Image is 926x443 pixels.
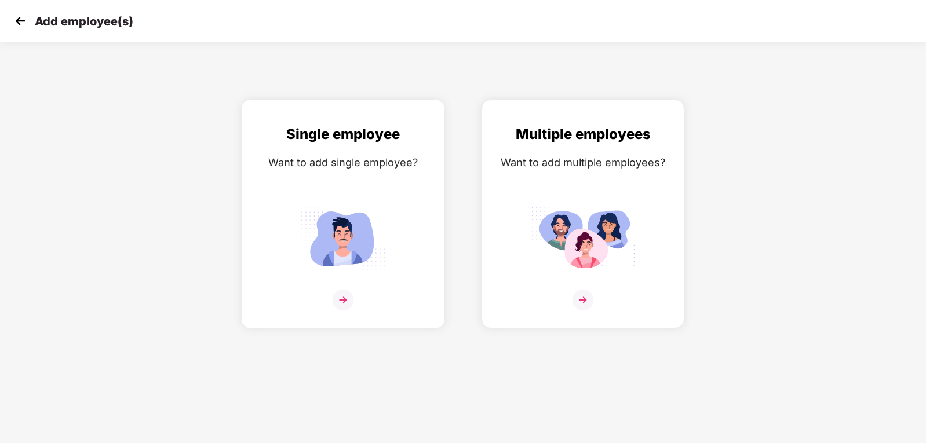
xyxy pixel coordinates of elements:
img: svg+xml;base64,PHN2ZyB4bWxucz0iaHR0cDovL3d3dy53My5vcmcvMjAwMC9zdmciIHdpZHRoPSIzMCIgaGVpZ2h0PSIzMC... [12,12,29,30]
div: Single employee [254,123,432,145]
img: svg+xml;base64,PHN2ZyB4bWxucz0iaHR0cDovL3d3dy53My5vcmcvMjAwMC9zdmciIHdpZHRoPSIzNiIgaGVpZ2h0PSIzNi... [573,290,593,310]
p: Add employee(s) [35,14,133,28]
div: Want to add single employee? [254,154,432,171]
img: svg+xml;base64,PHN2ZyB4bWxucz0iaHR0cDovL3d3dy53My5vcmcvMjAwMC9zdmciIGlkPSJTaW5nbGVfZW1wbG95ZWUiIH... [291,202,395,274]
div: Want to add multiple employees? [494,154,672,171]
img: svg+xml;base64,PHN2ZyB4bWxucz0iaHR0cDovL3d3dy53My5vcmcvMjAwMC9zdmciIGlkPSJNdWx0aXBsZV9lbXBsb3llZS... [531,202,635,274]
div: Multiple employees [494,123,672,145]
img: svg+xml;base64,PHN2ZyB4bWxucz0iaHR0cDovL3d3dy53My5vcmcvMjAwMC9zdmciIHdpZHRoPSIzNiIgaGVpZ2h0PSIzNi... [333,290,353,310]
